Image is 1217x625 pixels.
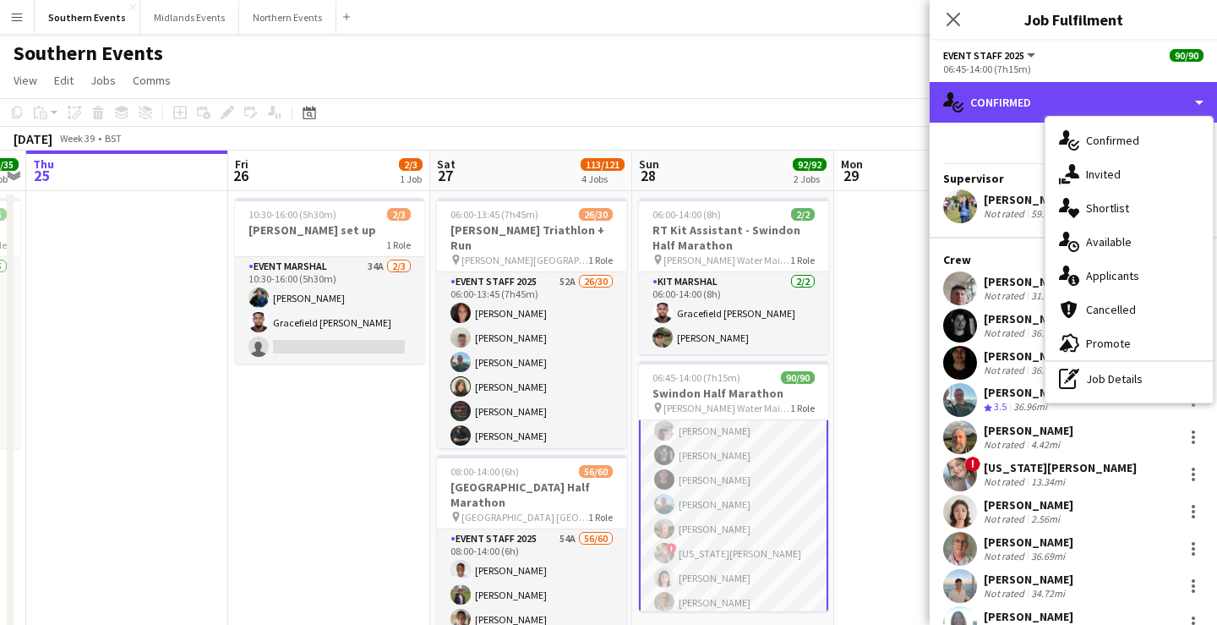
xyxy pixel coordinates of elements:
span: 10:30-16:00 (5h30m) [248,208,336,221]
span: 27 [434,166,456,185]
a: Comms [126,69,177,91]
span: 1 Role [386,238,411,251]
div: 13.34mi [1028,475,1068,488]
span: Invited [1086,167,1121,182]
div: Not rated [984,587,1028,600]
div: BST [105,132,122,145]
div: 2 Jobs [794,173,826,185]
span: Edit [54,73,74,88]
span: 90/90 [781,371,815,384]
span: 29 [838,166,863,185]
h3: [PERSON_NAME] Triathlon + Run [437,222,626,253]
div: Crew [930,252,1217,267]
div: [PERSON_NAME] [984,348,1073,364]
div: Confirmed [930,82,1217,123]
span: Comms [133,73,171,88]
app-job-card: 06:45-14:00 (7h15m)90/90Swindon Half Marathon [PERSON_NAME] Water Main Car Park1 RoleEvent Staff ... [639,361,828,611]
span: ! [965,457,980,472]
div: 34.72mi [1028,587,1068,600]
span: 2/3 [399,158,423,171]
span: 113/121 [581,158,625,171]
app-card-role: Event Marshal34A2/310:30-16:00 (5h30m)[PERSON_NAME]Gracefield [PERSON_NAME] [235,257,424,364]
span: 3.5 [994,400,1007,413]
h3: RT Kit Assistant - Swindon Half Marathon [639,222,828,253]
div: Not rated [984,438,1028,451]
div: 31.04mi [1028,289,1068,302]
div: 36.74mi [1028,364,1068,376]
button: Northern Events [239,1,336,34]
span: Shortlist [1086,200,1129,216]
div: [PERSON_NAME] [984,274,1073,289]
div: [PERSON_NAME] [984,423,1073,438]
span: 2/3 [387,208,411,221]
span: 26 [232,166,248,185]
button: Midlands Events [140,1,239,34]
div: [PERSON_NAME] [984,572,1073,587]
span: 06:00-13:45 (7h45m) [450,208,538,221]
span: Available [1086,234,1132,249]
span: Thu [33,156,54,172]
a: Edit [47,69,80,91]
button: Event Staff 2025 [943,49,1038,62]
div: Not rated [984,289,1028,302]
span: [PERSON_NAME] Water Main Car Park [663,402,790,414]
span: Week 39 [56,132,98,145]
div: [PERSON_NAME] [984,609,1073,624]
span: 2/2 [791,208,815,221]
span: Fri [235,156,248,172]
a: View [7,69,44,91]
div: Not rated [984,326,1028,339]
div: Supervisor [930,171,1217,186]
div: Job Details [1045,362,1213,396]
h1: Southern Events [14,41,163,66]
div: 36.74mi [1028,326,1068,339]
div: [DATE] [14,130,52,147]
h3: Job Fulfilment [930,8,1217,30]
div: [PERSON_NAME] [984,535,1073,550]
div: [PERSON_NAME] [984,385,1073,400]
h3: Swindon Half Marathon [639,386,828,401]
span: Sun [639,156,659,172]
span: Sat [437,156,456,172]
app-job-card: 06:00-13:45 (7h45m)26/30[PERSON_NAME] Triathlon + Run [PERSON_NAME][GEOGRAPHIC_DATA], [GEOGRAPHIC... [437,198,626,448]
span: [GEOGRAPHIC_DATA] [GEOGRAPHIC_DATA] [461,511,588,524]
span: Event Staff 2025 [943,49,1024,62]
div: [PERSON_NAME] [984,192,1097,207]
div: 59.17mi [1028,207,1068,221]
span: 26/30 [579,208,613,221]
span: View [14,73,37,88]
span: 1 Role [790,402,815,414]
span: Applicants [1086,268,1139,283]
span: 06:00-14:00 (8h) [652,208,721,221]
button: Southern Events [35,1,140,34]
span: 1 Role [790,254,815,266]
span: Confirmed [1086,133,1139,148]
a: Jobs [84,69,123,91]
div: Not rated [984,364,1028,376]
div: Not rated [984,550,1028,562]
span: [PERSON_NAME][GEOGRAPHIC_DATA], [GEOGRAPHIC_DATA], [GEOGRAPHIC_DATA] [461,254,588,266]
span: 08:00-14:00 (6h) [450,465,519,478]
div: 4.42mi [1028,438,1063,451]
div: Not rated [984,513,1028,525]
span: 06:45-14:00 (7h15m) [652,371,740,384]
app-job-card: 10:30-16:00 (5h30m)2/3[PERSON_NAME] set up1 RoleEvent Marshal34A2/310:30-16:00 (5h30m)[PERSON_NAM... [235,198,424,364]
span: 1 Role [588,511,613,524]
div: Not rated [984,207,1028,221]
h3: [PERSON_NAME] set up [235,222,424,238]
span: 92/92 [793,158,827,171]
div: 4 Jobs [581,173,624,185]
span: Jobs [90,73,116,88]
span: Promote [1086,336,1131,351]
span: Cancelled [1086,302,1136,317]
app-job-card: 06:00-14:00 (8h)2/2RT Kit Assistant - Swindon Half Marathon [PERSON_NAME] Water Main Car Park1 Ro... [639,198,828,354]
div: 36.69mi [1028,550,1068,562]
app-card-role: Kit Marshal2/206:00-14:00 (8h)Gracefield [PERSON_NAME][PERSON_NAME] [639,272,828,354]
div: 1 Job [400,173,422,185]
div: Not rated [984,475,1028,488]
div: 2.56mi [1028,513,1063,525]
div: [PERSON_NAME] [984,497,1073,513]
